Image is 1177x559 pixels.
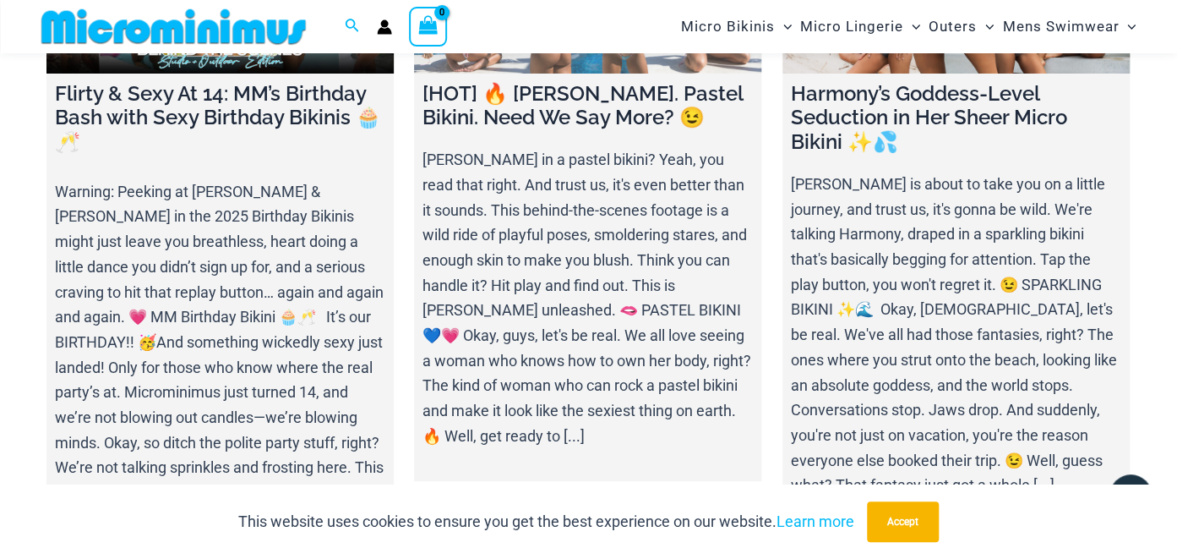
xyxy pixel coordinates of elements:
[681,5,775,48] span: Micro Bikinis
[903,5,920,48] span: Menu Toggle
[924,5,998,48] a: OutersMenu ToggleMenu Toggle
[35,8,313,46] img: MM SHOP LOGO FLAT
[377,19,392,35] a: Account icon link
[867,501,939,542] button: Accept
[791,172,1121,498] p: [PERSON_NAME] is about to take you on a little journey, and trust us, it's gonna be wild. We're t...
[55,179,385,531] p: Warning: Peeking at [PERSON_NAME] & [PERSON_NAME] in the 2025 Birthday Bikinis might just leave y...
[422,82,753,131] h4: [HOT] 🔥 [PERSON_NAME]. Pastel Bikini. Need We Say More? 😉
[977,5,994,48] span: Menu Toggle
[796,5,924,48] a: Micro LingerieMenu ToggleMenu Toggle
[929,5,977,48] span: Outers
[409,7,448,46] a: View Shopping Cart, empty
[238,509,854,534] p: This website uses cookies to ensure you get the best experience on our website.
[677,5,796,48] a: Micro BikinisMenu ToggleMenu Toggle
[55,82,385,155] h4: Flirty & Sexy At 14: MM’s Birthday Bash with Sexy Birthday Bikinis 🧁🥂
[998,5,1140,48] a: Mens SwimwearMenu ToggleMenu Toggle
[674,3,1143,51] nav: Site Navigation
[775,5,792,48] span: Menu Toggle
[1119,5,1136,48] span: Menu Toggle
[791,82,1121,155] h4: Harmony’s Goddess-Level Seduction in Her Sheer Micro Bikini ✨💦
[345,16,360,37] a: Search icon link
[776,512,854,530] a: Learn more
[1002,5,1119,48] span: Mens Swimwear
[800,5,903,48] span: Micro Lingerie
[422,147,753,448] p: [PERSON_NAME] in a pastel bikini? Yeah, you read that right. And trust us, it's even better than ...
